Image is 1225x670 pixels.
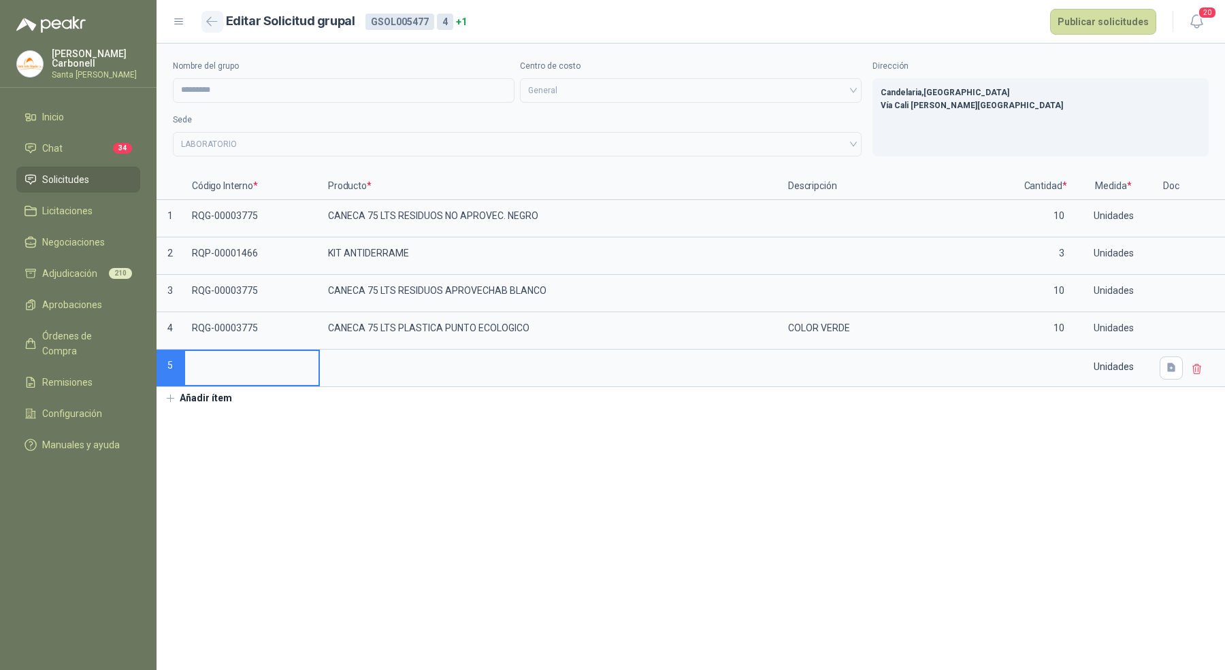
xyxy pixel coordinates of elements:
[1073,275,1154,312] p: Unidades
[42,235,105,250] span: Negociaciones
[184,312,320,350] p: RQG-00003775
[881,99,1200,112] p: Vía Cali [PERSON_NAME][GEOGRAPHIC_DATA]
[173,60,514,73] label: Nombre del grupo
[365,14,434,30] div: GSOL005477
[1018,275,1073,312] p: 10
[184,173,320,200] p: Código Interno
[520,60,862,73] label: Centro de costo
[42,141,63,156] span: Chat
[42,266,97,281] span: Adjudicación
[157,350,184,387] p: 5
[184,237,320,275] p: RQP-00001466
[1018,237,1073,275] p: 3
[320,275,780,312] p: CANECA 75 LTS RESIDUOS APROVECHAB BLANCO
[320,237,780,275] p: KIT ANTIDERRAME
[16,323,140,364] a: Órdenes de Compra
[16,198,140,224] a: Licitaciones
[1074,351,1153,382] div: Unidades
[1073,237,1154,275] p: Unidades
[226,12,355,31] h2: Editar Solicitud grupal
[16,292,140,318] a: Aprobaciones
[173,114,862,127] label: Sede
[113,143,132,154] span: 34
[1073,173,1154,200] p: Medida
[42,406,102,421] span: Configuración
[16,135,140,161] a: Chat34
[16,16,86,33] img: Logo peakr
[42,375,93,390] span: Remisiones
[780,173,1018,200] p: Descripción
[184,275,320,312] p: RQG-00003775
[1184,10,1209,34] button: 20
[52,49,140,68] p: [PERSON_NAME] Carbonell
[16,104,140,130] a: Inicio
[16,229,140,255] a: Negociaciones
[16,401,140,426] a: Configuración
[320,173,780,200] p: Producto
[881,86,1200,99] p: Candelaria , [GEOGRAPHIC_DATA]
[184,200,320,237] p: RQG-00003775
[109,268,132,279] span: 210
[157,387,240,410] button: Añadir ítem
[320,200,780,237] p: CANECA 75 LTS RESIDUOS NO APROVEC. NEGRO
[42,172,89,187] span: Solicitudes
[528,80,853,101] span: General
[42,110,64,124] span: Inicio
[320,312,780,350] p: CANECA 75 LTS PLASTICA PUNTO ECOLOGICO
[1018,173,1073,200] p: Cantidad
[42,437,120,452] span: Manuales y ayuda
[780,312,1018,350] p: COLOR VERDE
[872,60,1209,73] label: Dirección
[1018,200,1073,237] p: 10
[16,369,140,395] a: Remisiones
[157,237,184,275] p: 2
[42,329,127,358] span: Órdenes de Compra
[16,432,140,458] a: Manuales y ayuda
[1018,312,1073,350] p: 10
[157,312,184,350] p: 4
[42,203,93,218] span: Licitaciones
[1154,173,1188,200] p: Doc
[157,275,184,312] p: 3
[16,261,140,286] a: Adjudicación210
[16,167,140,192] a: Solicitudes
[52,71,140,79] p: Santa [PERSON_NAME]
[181,134,853,154] span: LABORATORIO
[157,200,184,237] p: 1
[1073,200,1154,237] p: Unidades
[1073,312,1154,350] p: Unidades
[42,297,102,312] span: Aprobaciones
[456,14,467,29] span: + 1
[437,14,453,30] div: 4
[1198,6,1217,19] span: 20
[1050,9,1156,35] button: Publicar solicitudes
[17,51,43,77] img: Company Logo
